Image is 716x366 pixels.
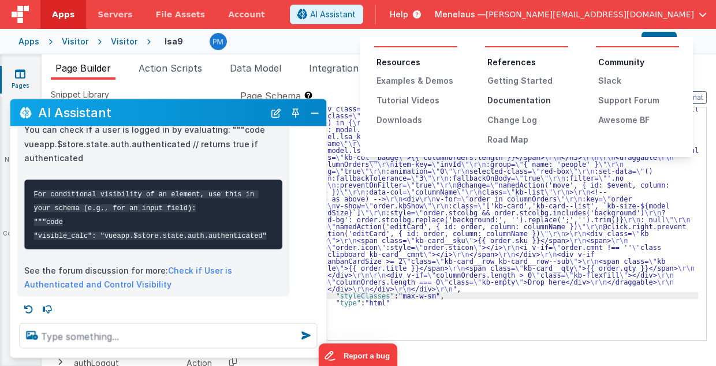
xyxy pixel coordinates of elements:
button: Close [307,104,322,121]
div: Examples & Demos [376,75,457,87]
div: Slack [598,75,679,87]
button: New Chat [268,104,284,121]
button: Toggle Pin [288,104,304,121]
div: Documentation [487,95,568,106]
li: Resources [376,57,457,68]
div: Change Log [487,114,568,126]
div: Tutorial Videos [376,95,457,106]
h2: AI Assistant [38,106,264,119]
div: Support Forum [598,95,679,106]
div: Downloads [376,114,457,126]
p: See the forum discussion for more: [24,263,283,292]
div: Getting Started [487,75,568,87]
li: References [487,57,568,68]
div: Road Map [487,134,568,145]
code: For conditional visibility of an element, use this in your schema (e.g., for an input field): """... [34,190,267,240]
li: Community [598,57,679,68]
p: You can check if a user is logged in by evaluating: """code vueapp.$store.state.auth.authenticate... [24,123,283,166]
div: Awesome BF [598,114,679,126]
